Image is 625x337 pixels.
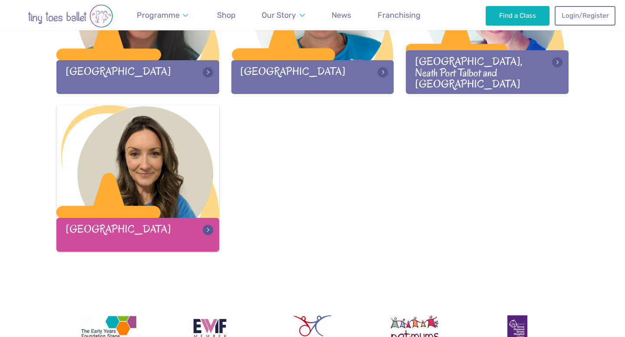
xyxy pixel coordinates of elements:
[137,10,180,19] span: Programme
[328,6,355,25] a: News
[213,6,240,25] a: Shop
[555,6,615,25] a: Login/Register
[332,10,351,19] span: News
[56,105,219,251] a: [GEOGRAPHIC_DATA]
[10,4,131,28] img: tiny toes ballet
[231,60,394,94] div: [GEOGRAPHIC_DATA]
[217,10,236,19] span: Shop
[406,50,569,94] div: [GEOGRAPHIC_DATA], Neath Port Talbot and [GEOGRAPHIC_DATA]
[374,6,424,25] a: Franchising
[56,60,219,94] div: [GEOGRAPHIC_DATA]
[262,10,296,19] span: Our Story
[56,218,219,251] div: [GEOGRAPHIC_DATA]
[486,6,549,25] a: Find a Class
[133,6,193,25] a: Programme
[258,6,309,25] a: Our Story
[378,10,421,19] span: Franchising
